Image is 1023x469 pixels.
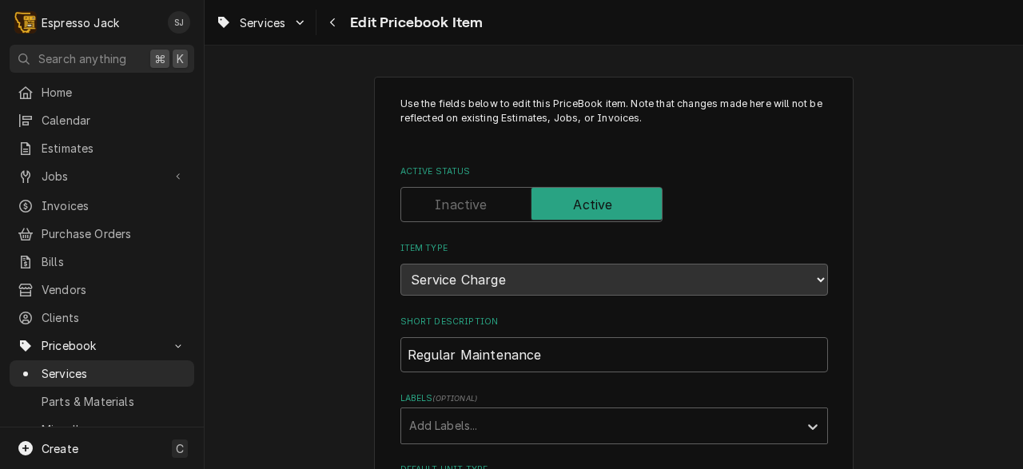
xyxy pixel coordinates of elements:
[168,11,190,34] div: SJ
[42,253,186,270] span: Bills
[10,332,194,359] a: Go to Pricebook
[10,416,194,443] a: Miscellaneous
[10,163,194,189] a: Go to Jobs
[10,135,194,161] a: Estimates
[42,281,186,298] span: Vendors
[400,97,828,141] p: Use the fields below to edit this PriceBook item. Note that changes made here will not be reflect...
[345,12,483,34] span: Edit Pricebook Item
[42,442,78,455] span: Create
[42,84,186,101] span: Home
[320,10,345,35] button: Navigate back
[400,392,828,444] div: Labels
[432,394,477,403] span: ( optional )
[400,242,828,296] div: Item Type
[42,225,186,242] span: Purchase Orders
[10,193,194,219] a: Invoices
[10,304,194,331] a: Clients
[400,242,828,255] label: Item Type
[168,11,190,34] div: Samantha Janssen's Avatar
[42,393,186,410] span: Parts & Materials
[177,50,184,67] span: K
[10,388,194,415] a: Parts & Materials
[10,248,194,275] a: Bills
[400,316,828,328] label: Short Description
[10,79,194,105] a: Home
[10,45,194,73] button: Search anything⌘K
[42,140,186,157] span: Estimates
[14,11,37,34] div: E
[42,168,162,185] span: Jobs
[400,165,828,222] div: Active Status
[400,165,828,178] label: Active Status
[400,316,828,372] div: Short Description
[154,50,165,67] span: ⌘
[42,421,186,438] span: Miscellaneous
[10,221,194,247] a: Purchase Orders
[38,50,126,67] span: Search anything
[42,365,186,382] span: Services
[400,392,828,405] label: Labels
[10,360,194,387] a: Services
[10,276,194,303] a: Vendors
[42,309,186,326] span: Clients
[42,112,186,129] span: Calendar
[10,107,194,133] a: Calendar
[42,337,162,354] span: Pricebook
[14,11,37,34] div: Espresso Jack's Avatar
[176,440,184,457] span: C
[42,14,119,31] div: Espresso Jack
[400,337,828,372] input: Name used to describe this Service
[209,10,312,36] a: Go to Services
[240,14,285,31] span: Services
[42,197,186,214] span: Invoices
